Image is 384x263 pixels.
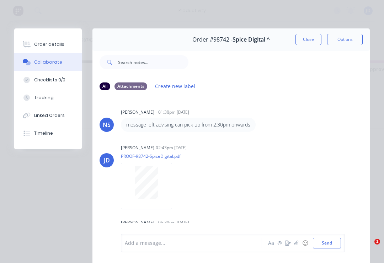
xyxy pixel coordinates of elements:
[156,219,189,226] div: - 05:30pm [DATE]
[301,239,309,247] button: ☺
[34,41,64,48] div: Order details
[267,239,275,247] button: Aa
[374,239,380,245] span: 1
[104,156,110,165] div: JD
[156,109,189,116] div: - 01:30pm [DATE]
[275,239,284,247] button: @
[34,77,65,83] div: Checklists 0/0
[118,55,188,69] input: Search notes...
[14,107,82,124] button: Linked Orders
[233,36,270,43] span: Spice Digital ^
[34,95,54,101] div: Tracking
[121,145,154,151] div: [PERSON_NAME]
[34,59,62,65] div: Collaborate
[121,219,154,226] div: [PERSON_NAME]
[34,130,53,136] div: Timeline
[114,82,147,90] div: Attachments
[14,53,82,71] button: Collaborate
[151,81,199,91] button: Create new label
[121,153,181,159] p: PROOF-98742-SpiceDigital.pdf
[14,36,82,53] button: Order details
[100,82,110,90] div: All
[313,238,341,248] button: Send
[34,112,65,119] div: Linked Orders
[295,34,321,45] button: Close
[121,109,154,116] div: [PERSON_NAME]
[14,124,82,142] button: Timeline
[14,89,82,107] button: Tracking
[126,121,250,128] p: message left advising can pick up from 2:30pm onwards
[14,71,82,89] button: Checklists 0/0
[327,34,363,45] button: Options
[360,239,377,256] iframe: Intercom live chat
[192,36,233,43] span: Order #98742 -
[156,145,187,151] div: 02:43pm [DATE]
[103,120,111,129] div: NS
